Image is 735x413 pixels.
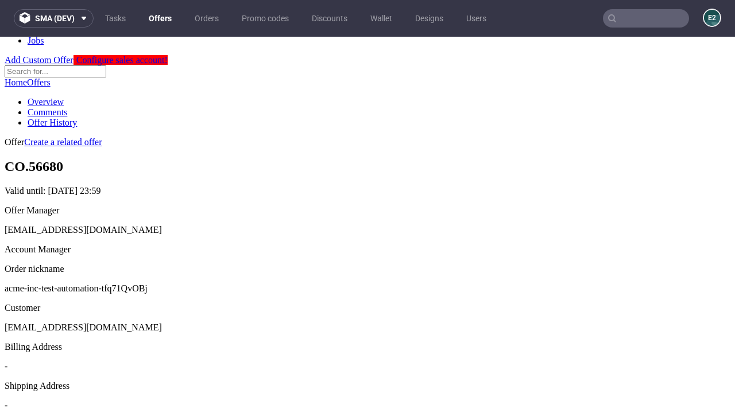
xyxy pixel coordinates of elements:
a: Wallet [363,9,399,28]
a: Comments [28,71,67,80]
span: - [5,325,7,334]
div: Account Manager [5,208,730,218]
button: sma (dev) [14,9,94,28]
a: Promo codes [235,9,296,28]
div: Billing Address [5,305,730,315]
a: Offers [27,41,51,50]
div: Offer Manager [5,169,730,179]
h1: CO.56680 [5,122,730,138]
a: Orders [188,9,226,28]
div: Offer [5,100,730,111]
span: - [5,364,7,373]
a: Designs [408,9,450,28]
div: [EMAIL_ADDRESS][DOMAIN_NAME] [5,188,730,198]
a: Offer History [28,81,77,91]
p: Valid until: [5,149,730,159]
div: Customer [5,266,730,276]
input: Search for... [5,29,106,41]
a: Create a related offer [24,100,102,110]
a: Home [5,41,27,50]
a: Overview [28,60,64,70]
a: Configure sales account! [73,18,168,28]
time: [DATE] 23:59 [48,149,101,159]
a: Users [459,9,493,28]
span: sma (dev) [35,14,75,22]
span: Configure sales account! [76,18,168,28]
div: Order nickname [5,227,730,237]
a: Discounts [305,9,354,28]
figcaption: e2 [704,10,720,26]
a: Tasks [98,9,133,28]
div: Shipping Address [5,344,730,354]
a: Add Custom Offer [5,18,73,28]
span: [EMAIL_ADDRESS][DOMAIN_NAME] [5,286,162,295]
a: Offers [142,9,179,28]
p: acme-inc-test-automation-tfq71QvOBj [5,247,730,257]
